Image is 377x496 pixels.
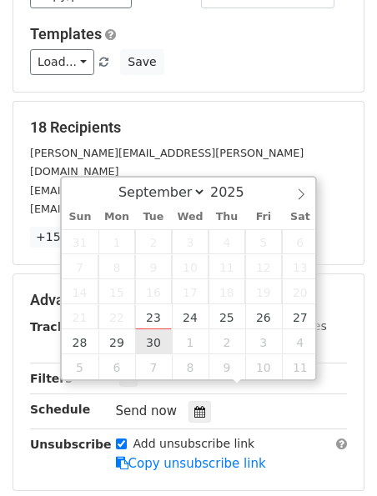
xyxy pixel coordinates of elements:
strong: Schedule [30,403,90,416]
span: September 21, 2025 [62,304,98,329]
button: Save [120,49,163,75]
span: September 2, 2025 [135,229,172,254]
span: October 11, 2025 [282,354,319,379]
span: September 24, 2025 [172,304,209,329]
a: +15 more [30,227,100,248]
span: September 7, 2025 [62,254,98,279]
span: Wed [172,212,209,223]
span: October 2, 2025 [209,329,245,354]
span: October 9, 2025 [209,354,245,379]
span: October 1, 2025 [172,329,209,354]
span: September 8, 2025 [98,254,135,279]
a: Templates [30,25,102,43]
strong: Unsubscribe [30,438,112,451]
span: Sat [282,212,319,223]
span: September 14, 2025 [62,279,98,304]
span: September 17, 2025 [172,279,209,304]
span: September 11, 2025 [209,254,245,279]
span: October 6, 2025 [98,354,135,379]
span: Fri [245,212,282,223]
span: September 3, 2025 [172,229,209,254]
span: October 7, 2025 [135,354,172,379]
span: September 27, 2025 [282,304,319,329]
span: September 29, 2025 [98,329,135,354]
strong: Filters [30,372,73,385]
a: Load... [30,49,94,75]
h5: Advanced [30,291,347,309]
span: September 15, 2025 [98,279,135,304]
span: October 8, 2025 [172,354,209,379]
span: September 20, 2025 [282,279,319,304]
label: Add unsubscribe link [133,435,255,453]
span: September 23, 2025 [135,304,172,329]
span: September 25, 2025 [209,304,245,329]
span: October 10, 2025 [245,354,282,379]
span: September 12, 2025 [245,254,282,279]
span: September 28, 2025 [62,329,98,354]
span: Send now [116,403,178,418]
span: September 22, 2025 [98,304,135,329]
span: September 18, 2025 [209,279,245,304]
span: September 10, 2025 [172,254,209,279]
a: Copy unsubscribe link [116,456,266,471]
span: September 26, 2025 [245,304,282,329]
span: September 9, 2025 [135,254,172,279]
input: Year [206,184,266,200]
span: Sun [62,212,98,223]
small: [EMAIL_ADDRESS][DOMAIN_NAME] [30,184,216,197]
span: October 3, 2025 [245,329,282,354]
span: September 4, 2025 [209,229,245,254]
span: September 19, 2025 [245,279,282,304]
h5: 18 Recipients [30,118,347,137]
span: September 13, 2025 [282,254,319,279]
span: Mon [98,212,135,223]
span: September 30, 2025 [135,329,172,354]
span: Thu [209,212,245,223]
span: Tue [135,212,172,223]
span: August 31, 2025 [62,229,98,254]
span: September 16, 2025 [135,279,172,304]
small: [EMAIL_ADDRESS][DOMAIN_NAME] [30,203,216,215]
span: September 5, 2025 [245,229,282,254]
span: October 4, 2025 [282,329,319,354]
small: [PERSON_NAME][EMAIL_ADDRESS][PERSON_NAME][DOMAIN_NAME] [30,147,304,178]
span: October 5, 2025 [62,354,98,379]
iframe: Chat Widget [294,416,377,496]
span: September 1, 2025 [98,229,135,254]
span: September 6, 2025 [282,229,319,254]
strong: Tracking [30,320,86,333]
label: UTM Codes [261,318,326,335]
